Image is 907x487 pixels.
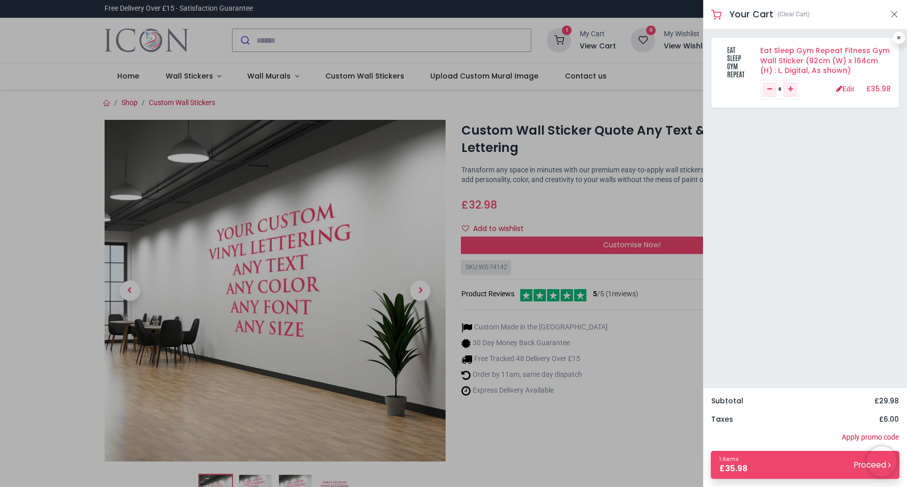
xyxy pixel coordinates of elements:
[711,415,733,425] h6: Taxes
[719,463,747,474] span: £
[879,415,899,425] h6: £
[836,85,854,92] a: Edit
[871,84,891,94] span: 35.98
[874,396,899,406] h6: £
[719,46,752,79] img: 8j+AANAAAABklEQVQDAC+rz57AyxNFAAAAAElFTkSuQmCC
[725,463,747,474] span: 35.98
[866,84,891,94] h6: £
[854,459,891,470] small: Proceed
[730,8,773,21] h5: Your Cart
[783,82,797,97] a: Add one
[890,8,899,21] button: Close
[778,10,810,19] a: (Clear Cart)
[719,455,739,463] span: 1 items
[762,82,776,97] a: Remove one
[711,451,899,479] a: 1 items £35.98 Proceed
[884,414,899,424] span: 6.00
[879,396,899,406] span: 29.98
[711,396,743,406] h6: Subtotal
[760,45,890,75] a: Eat Sleep Gym Repeat Fitness Gym Wall Sticker (92cm (W) x 164cm (H) : L, Digital, As shown)
[866,446,897,477] iframe: Brevo live chat
[842,432,899,443] a: Apply promo code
